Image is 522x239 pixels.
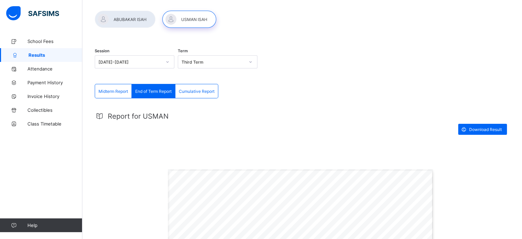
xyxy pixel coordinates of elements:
[27,80,82,85] span: Payment History
[98,89,128,94] span: Midterm Report
[27,66,82,72] span: Attendance
[366,232,393,236] span: ATTENDANCE
[27,94,82,99] span: Invoice History
[214,233,228,237] span: USMAN
[27,39,82,44] span: School Fees
[28,52,82,58] span: Results
[135,89,172,94] span: End of Term Report
[227,190,360,198] span: I-Scholars International Academy
[250,224,351,230] span: END OF TERM PROGRESS REPORT
[108,112,169,120] span: Report for USMAN
[230,233,238,237] span: ISAH
[182,59,245,65] div: Third Term
[6,6,59,21] img: safsims
[179,232,193,236] span: Name:
[469,127,502,132] span: Download Result
[27,107,82,113] span: Collectibles
[95,48,109,53] span: Session
[27,121,82,127] span: Class Timetable
[227,199,374,204] span: MOTTO: Building great minds........Nurturing good character
[227,205,322,210] span: Plot C86,90,[GEOGRAPHIC_DATA], off
[179,89,214,94] span: Cumulative Report
[178,48,188,53] span: Term
[98,59,162,65] div: [DATE]-[DATE]
[27,222,82,228] span: Help
[227,211,347,216] span: [GEOGRAPHIC_DATA] - [GEOGRAPHIC_DATA]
